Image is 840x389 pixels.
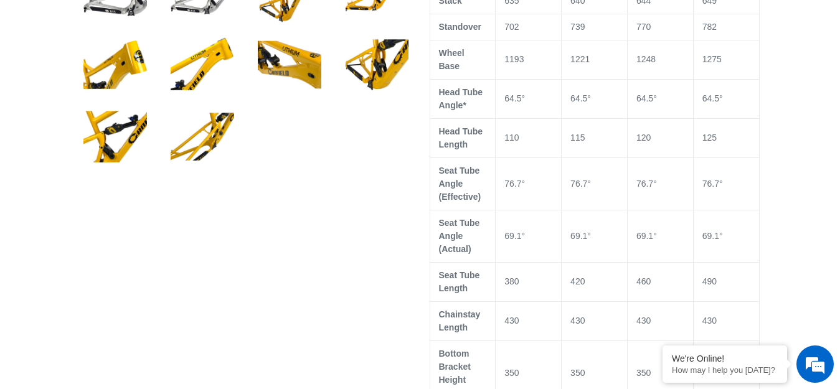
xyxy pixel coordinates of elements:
div: Minimize live chat window [204,6,234,36]
td: 430 [496,301,562,340]
img: Load image into Gallery viewer, LITHIUM - Frameset [168,30,237,99]
span: ° [653,231,657,241]
td: 460 [627,262,693,301]
span: ° [653,93,657,103]
td: 64.5 [562,79,628,118]
span: ° [522,231,526,241]
textarea: Type your message and hit 'Enter' [6,258,237,301]
td: 1248 [627,40,693,79]
span: ° [587,179,591,189]
td: 76.7 [562,157,628,210]
td: 76.7 [627,157,693,210]
span: Head Tube Length [439,126,483,149]
td: 76.7 [496,157,562,210]
img: Load image into Gallery viewer, LITHIUM - Frameset [168,103,237,171]
td: 69.1 [562,210,628,262]
td: 782 [693,14,759,40]
td: 1221 [562,40,628,79]
span: ° [719,179,723,189]
img: Load image into Gallery viewer, LITHIUM - Frameset [81,103,149,171]
span: ° [522,179,526,189]
span: ° [719,93,723,103]
td: 430 [562,301,628,340]
td: 490 [693,262,759,301]
span: ° [587,93,591,103]
td: 125 [693,118,759,157]
span: ° [719,231,723,241]
span: Head Tube Angle* [439,87,483,110]
img: Load image into Gallery viewer, LITHIUM - Frameset [255,30,324,99]
td: 420 [562,262,628,301]
td: 770 [627,14,693,40]
span: Chainstay Length [439,309,481,332]
td: 1275 [693,40,759,79]
span: Wheel Base [439,48,465,71]
div: Navigation go back [14,68,32,87]
td: 110 [496,118,562,157]
img: Load image into Gallery viewer, LITHIUM - Frameset [81,30,149,99]
td: 76.7 [693,157,759,210]
td: 69.1 [693,210,759,262]
td: 120 [627,118,693,157]
td: 64.5 [627,79,693,118]
td: 115 [562,118,628,157]
td: 64.5 [496,79,562,118]
p: How may I help you today? [672,365,778,375]
td: 380 [496,262,562,301]
span: We're online! [72,116,172,241]
td: 64.5 [693,79,759,118]
img: d_696896380_company_1647369064580_696896380 [40,62,71,93]
span: Standover [439,22,481,32]
img: Load image into Gallery viewer, LITHIUM - Frameset [342,30,411,99]
span: Seat Tube Length [439,270,480,293]
span: 739 [570,22,585,32]
span: Seat Tube Angle (Actual) [439,218,480,254]
td: 702 [496,14,562,40]
td: 69.1 [496,210,562,262]
td: 1193 [496,40,562,79]
span: Seat Tube Angle (Effective) [439,166,481,202]
div: We're Online! [672,354,778,363]
div: Chat with us now [83,70,228,86]
span: ° [653,179,657,189]
span: ° [522,93,526,103]
td: 69.1 [627,210,693,262]
td: 430 [627,301,693,340]
span: ° [587,231,591,241]
td: 430 [693,301,759,340]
